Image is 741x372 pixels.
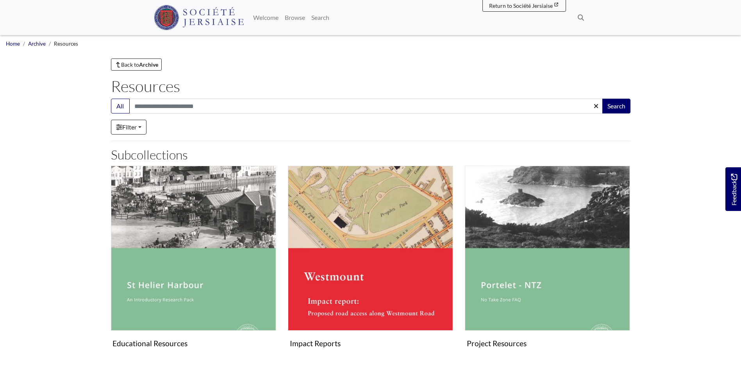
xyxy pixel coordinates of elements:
[250,10,282,25] a: Welcome
[129,99,603,113] input: Search this collection...
[111,120,146,135] a: Filter
[111,147,630,162] h2: Subcollections
[111,166,276,351] a: Educational Resources Educational Resources
[6,41,20,47] a: Home
[54,41,78,47] span: Resources
[28,41,46,47] a: Archive
[282,166,459,363] div: Subcollection
[282,10,308,25] a: Browse
[154,3,244,32] a: Société Jersiaise logo
[729,174,739,205] span: Feedback
[139,61,158,68] strong: Archive
[465,166,630,351] a: Project Resources Project Resources
[459,166,636,363] div: Subcollection
[111,77,630,96] h1: Resources
[725,167,741,211] a: Would you like to provide feedback?
[111,166,276,331] img: Educational Resources
[111,58,162,71] a: Back toArchive
[489,2,553,9] span: Return to Société Jersiaise
[288,166,453,331] img: Impact Reports
[602,99,630,113] button: Search
[288,166,453,351] a: Impact Reports Impact Reports
[154,5,244,30] img: Société Jersiaise
[111,99,130,113] button: All
[465,166,630,331] img: Project Resources
[308,10,332,25] a: Search
[105,166,282,363] div: Subcollection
